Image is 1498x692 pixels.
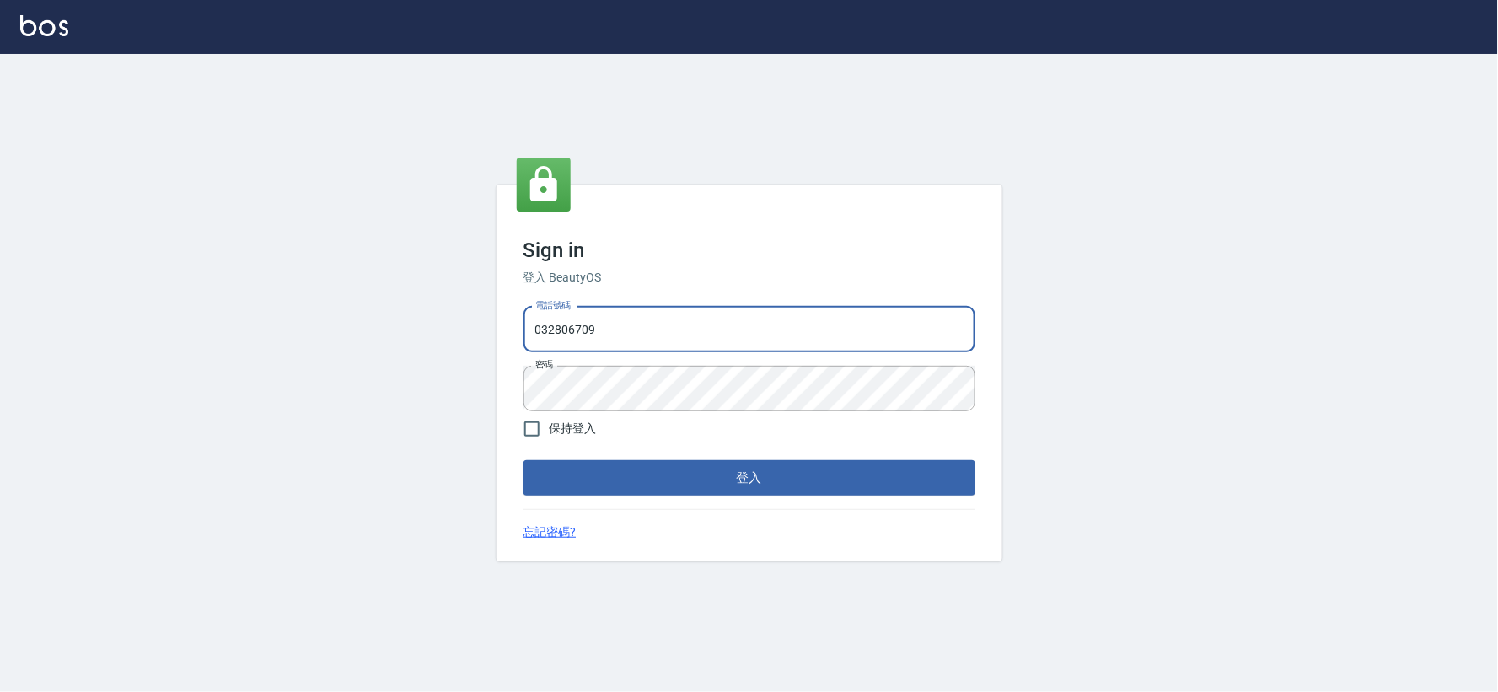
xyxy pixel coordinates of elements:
label: 密碼 [535,358,553,371]
h3: Sign in [523,239,975,262]
a: 忘記密碼? [523,523,577,541]
h6: 登入 BeautyOS [523,269,975,287]
button: 登入 [523,460,975,496]
span: 保持登入 [550,420,597,437]
label: 電話號碼 [535,299,571,312]
img: Logo [20,15,68,36]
